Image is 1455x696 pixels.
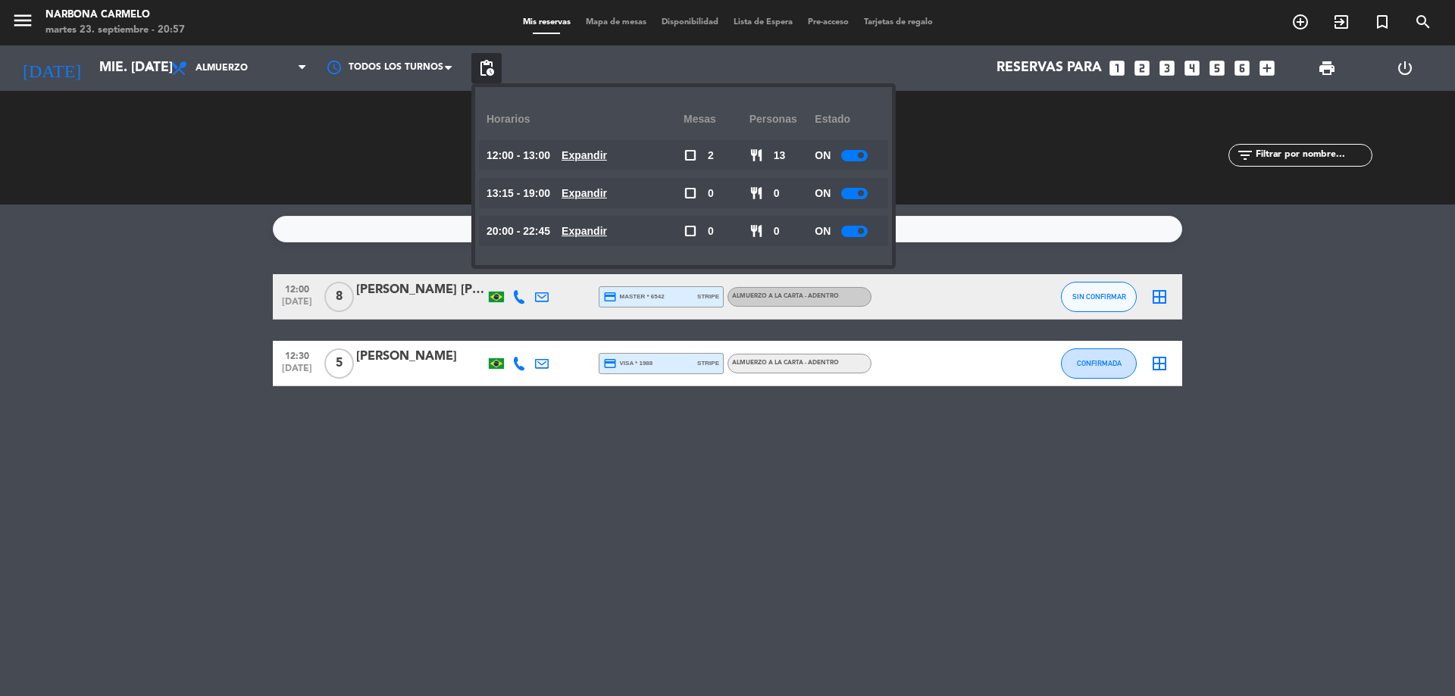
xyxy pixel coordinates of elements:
button: CONFIRMADA [1061,348,1137,379]
span: Mis reservas [515,18,578,27]
span: 13 [774,147,786,164]
span: master * 6542 [603,290,665,304]
div: Mesas [684,98,749,140]
span: 13:15 - 19:00 [487,185,550,202]
input: Filtrar por nombre... [1254,147,1372,164]
i: looks_one [1107,58,1127,78]
i: [DATE] [11,51,92,85]
span: check_box_outline_blank [684,148,697,162]
i: looks_4 [1182,58,1202,78]
i: turned_in_not [1373,13,1391,31]
div: Estado [815,98,881,140]
div: martes 23. septiembre - 20:57 [45,23,185,38]
span: Mapa de mesas [578,18,654,27]
i: looks_6 [1232,58,1252,78]
i: border_all [1150,354,1169,373]
span: 12:30 [278,346,316,364]
div: [PERSON_NAME] [356,347,485,367]
u: Expandir [562,225,607,237]
i: add_circle_outline [1291,13,1309,31]
div: Horarios [487,98,684,140]
span: restaurant [749,148,763,162]
i: looks_two [1132,58,1152,78]
span: 12:00 - 13:00 [487,147,550,164]
i: looks_3 [1157,58,1177,78]
span: Tarjetas de regalo [856,18,940,27]
span: 0 [774,185,780,202]
span: [DATE] [278,364,316,381]
span: 5 [324,348,354,379]
i: border_all [1150,288,1169,306]
i: looks_5 [1207,58,1227,78]
span: ON [815,185,831,202]
i: power_settings_new [1396,59,1414,77]
span: Pre-acceso [800,18,856,27]
span: 0 [774,223,780,240]
button: menu [11,9,34,37]
span: ON [815,147,831,164]
span: [DATE] [278,297,316,314]
div: Narbona Carmelo [45,8,185,23]
span: 12:00 [278,279,316,297]
i: credit_card [603,290,617,304]
span: 0 [708,185,714,202]
div: personas [749,98,815,140]
i: add_box [1257,58,1277,78]
span: stripe [697,292,719,301]
i: search [1414,13,1432,31]
span: 2 [708,147,714,164]
i: credit_card [603,357,617,370]
span: print [1318,59,1336,77]
div: LOG OUT [1366,45,1444,91]
span: check_box_outline_blank [684,224,697,238]
span: SIN CONFIRMAR [1072,292,1126,301]
i: exit_to_app [1332,13,1350,31]
span: Almuerzo [196,63,248,73]
span: visa * 1988 [603,357,652,370]
span: 8 [324,282,354,312]
button: SIN CONFIRMAR [1061,282,1137,312]
span: CONFIRMADA [1077,359,1122,367]
span: 20:00 - 22:45 [487,223,550,240]
i: filter_list [1236,146,1254,164]
span: ON [815,223,831,240]
u: Expandir [562,149,607,161]
i: arrow_drop_down [141,59,159,77]
span: check_box_outline_blank [684,186,697,200]
div: [PERSON_NAME] [PERSON_NAME] [356,280,485,300]
span: Lista de Espera [726,18,800,27]
span: pending_actions [477,59,496,77]
span: Almuerzo a la carta - Adentro [732,360,839,366]
span: stripe [697,358,719,368]
span: 0 [708,223,714,240]
span: restaurant [749,186,763,200]
u: Expandir [562,187,607,199]
span: Reservas para [997,61,1102,76]
i: menu [11,9,34,32]
span: Almuerzo a la carta - Adentro [732,293,839,299]
span: restaurant [749,224,763,238]
span: Disponibilidad [654,18,726,27]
